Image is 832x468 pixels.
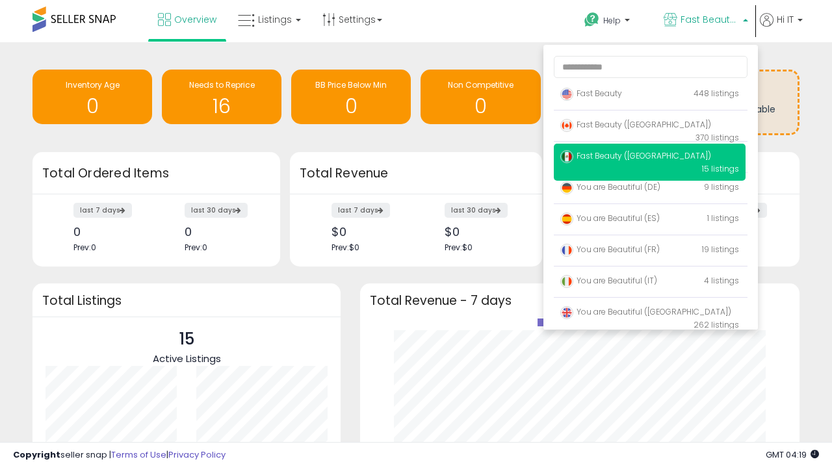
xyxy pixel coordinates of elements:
[560,181,660,192] span: You are Beautiful (DE)
[603,15,621,26] span: Help
[694,88,739,99] span: 448 listings
[331,225,406,239] div: $0
[370,296,790,305] h3: Total Revenue - 7 days
[162,70,281,124] a: Needs to Reprice 16
[13,449,226,461] div: seller snap | |
[448,79,513,90] span: Non Competitive
[681,13,739,26] span: Fast Beauty ([GEOGRAPHIC_DATA])
[695,132,739,143] span: 370 listings
[291,70,411,124] a: BB Price Below Min 0
[427,96,534,117] h1: 0
[168,96,275,117] h1: 16
[702,163,739,174] span: 15 listings
[560,181,573,194] img: germany.png
[445,242,473,253] span: Prev: $0
[560,119,573,132] img: canada.png
[300,164,532,183] h3: Total Revenue
[42,296,331,305] h3: Total Listings
[331,242,359,253] span: Prev: $0
[298,96,404,117] h1: 0
[73,225,146,239] div: 0
[315,79,387,90] span: BB Price Below Min
[153,352,221,365] span: Active Listings
[702,244,739,255] span: 19 listings
[560,150,573,163] img: mexico.png
[760,13,803,42] a: Hi IT
[766,448,819,461] span: 2025-08-13 04:19 GMT
[185,242,207,253] span: Prev: 0
[73,242,96,253] span: Prev: 0
[560,244,573,257] img: france.png
[560,275,657,286] span: You are Beautiful (IT)
[13,448,60,461] strong: Copyright
[560,88,573,101] img: usa.png
[445,203,508,218] label: last 30 days
[42,164,270,183] h3: Total Ordered Items
[185,225,257,239] div: 0
[174,13,216,26] span: Overview
[258,13,292,26] span: Listings
[704,275,739,286] span: 4 listings
[111,448,166,461] a: Terms of Use
[560,213,660,224] span: You are Beautiful (ES)
[560,213,573,226] img: spain.png
[153,327,221,352] p: 15
[445,225,519,239] div: $0
[707,213,739,224] span: 1 listings
[574,2,652,42] a: Help
[66,79,120,90] span: Inventory Age
[560,306,573,319] img: uk.png
[189,79,255,90] span: Needs to Reprice
[39,96,146,117] h1: 0
[777,13,794,26] span: Hi IT
[421,70,540,124] a: Non Competitive 0
[168,448,226,461] a: Privacy Policy
[560,244,660,255] span: You are Beautiful (FR)
[560,275,573,288] img: italy.png
[694,319,739,330] span: 262 listings
[584,12,600,28] i: Get Help
[560,119,711,130] span: Fast Beauty ([GEOGRAPHIC_DATA])
[560,150,711,161] span: Fast Beauty ([GEOGRAPHIC_DATA])
[560,306,731,317] span: You are Beautiful ([GEOGRAPHIC_DATA])
[331,203,390,218] label: last 7 days
[32,70,152,124] a: Inventory Age 0
[185,203,248,218] label: last 30 days
[73,203,132,218] label: last 7 days
[560,88,622,99] span: Fast Beauty
[704,181,739,192] span: 9 listings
